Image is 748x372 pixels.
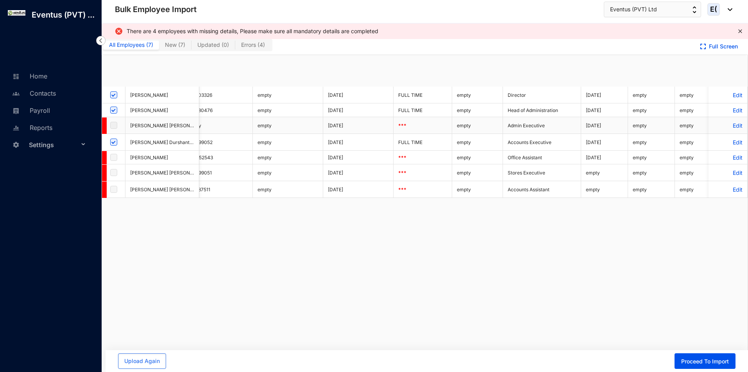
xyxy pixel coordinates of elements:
[452,164,503,181] td: empty
[503,181,581,198] td: Accounts Assistant
[13,125,20,132] img: report-unselected.e6a6b4230fc7da01f883.svg
[713,122,743,129] p: Edit
[675,164,745,181] td: empty
[503,117,581,134] td: Admin Executive
[25,9,101,20] p: Eventus (PVT) ...
[127,27,735,35] div: There are 4 employees with missing details, Please make sure all mandatory details are completed
[253,103,323,117] td: empty
[130,187,207,192] span: [PERSON_NAME] [PERSON_NAME]
[628,164,675,181] td: empty
[29,137,79,153] span: Settings
[130,170,207,176] span: [PERSON_NAME] [PERSON_NAME]
[323,134,394,151] td: [DATE]
[13,107,20,114] img: payroll-unselected.b590312f920e76f0c668.svg
[394,103,452,117] td: FULL TIME
[253,164,323,181] td: empty
[700,44,706,49] img: expand.44ba77930b780aef2317a7ddddf64422.svg
[96,36,106,45] img: nav-icon-left.19a07721e4dec06a274f6d07517f07b7.svg
[8,10,25,16] img: log
[581,181,628,198] td: empty
[323,151,394,164] td: [DATE]
[503,151,581,164] td: Office Assistant
[713,186,743,193] p: Edit
[130,92,194,98] span: [PERSON_NAME]
[6,101,92,119] li: Payroll
[13,90,20,97] img: people-unselected.118708e94b43a90eceab.svg
[253,117,323,134] td: empty
[610,5,657,14] span: Eventus (PVT) Ltd
[183,103,253,117] td: 773830476
[323,87,394,103] td: [DATE]
[693,6,696,13] img: up-down-arrow.74152d26bf9780fbf563ca9c90304185.svg
[10,124,52,132] a: Reports
[124,357,160,365] span: Upload Again
[738,29,743,34] button: close
[253,87,323,103] td: empty
[323,164,394,181] td: [DATE]
[452,181,503,198] td: empty
[109,41,153,48] span: All Employees ( 7 )
[675,103,745,117] td: empty
[675,151,745,164] td: empty
[6,67,92,84] li: Home
[6,119,92,136] li: Reports
[241,41,265,48] span: Errors ( 4 )
[503,164,581,181] td: Stores Executive
[183,117,253,134] td: empty
[452,103,503,117] td: empty
[604,2,701,17] button: Eventus (PVT) Ltd
[114,27,123,36] img: alert-icon-error.ae2eb8c10aa5e3dc951a89517520af3a.svg
[694,39,744,55] button: Full Screen
[675,87,745,103] td: empty
[253,151,323,164] td: empty
[581,103,628,117] td: [DATE]
[675,117,745,134] td: empty
[253,134,323,151] td: empty
[675,134,745,151] td: empty
[503,87,581,103] td: Director
[130,155,194,160] span: [PERSON_NAME]
[115,4,197,15] p: Bulk Employee Import
[710,6,717,13] span: E(
[13,141,20,148] img: settings-unselected.1febfda315e6e19643a1.svg
[130,107,168,113] span: [PERSON_NAME]
[323,117,394,134] td: [DATE]
[581,151,628,164] td: [DATE]
[183,181,253,198] td: 753887511
[183,164,253,181] td: 760999051
[6,84,92,101] li: Contacts
[253,181,323,198] td: empty
[713,139,743,146] p: Edit
[183,151,253,164] td: 764452543
[581,134,628,151] td: [DATE]
[10,107,50,114] a: Payroll
[394,87,452,103] td: FULL TIME
[713,92,743,98] p: Edit
[628,134,675,151] td: empty
[10,89,56,97] a: Contacts
[675,181,745,198] td: empty
[713,154,743,161] p: Edit
[452,134,503,151] td: empty
[581,87,628,103] td: [DATE]
[13,73,20,80] img: home-unselected.a29eae3204392db15eaf.svg
[628,151,675,164] td: empty
[628,181,675,198] td: empty
[724,8,732,11] img: dropdown-black.8e83cc76930a90b1a4fdb6d089b7bf3a.svg
[452,151,503,164] td: empty
[713,169,743,176] p: Edit
[323,181,394,198] td: [DATE]
[713,107,743,114] p: Edit
[581,164,628,181] td: empty
[130,139,217,145] span: [PERSON_NAME] Durshanthi Kaushagy
[681,358,729,365] span: Proceed To Import
[628,103,675,117] td: empty
[675,353,735,369] button: Proceed To Import
[503,134,581,151] td: Accounts Executive
[452,117,503,134] td: empty
[394,134,452,151] td: FULL TIME
[183,87,253,103] td: 777303326
[323,103,394,117] td: [DATE]
[197,41,229,48] span: Updated ( 0 )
